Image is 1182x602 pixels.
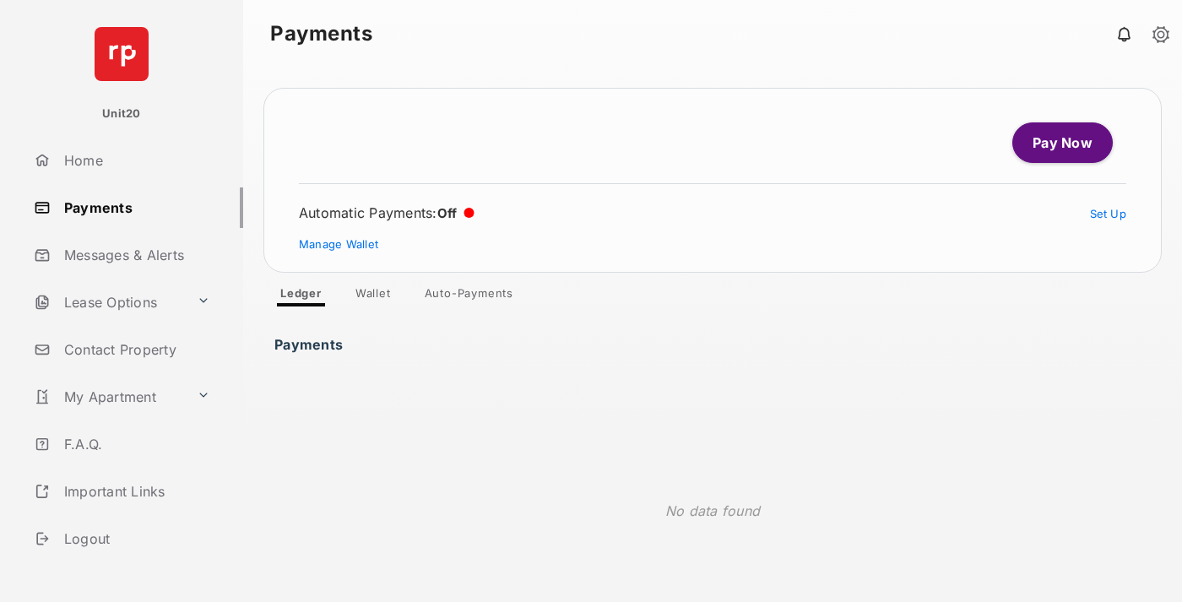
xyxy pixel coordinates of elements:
[27,424,243,464] a: F.A.Q.
[1090,207,1127,220] a: Set Up
[27,471,217,512] a: Important Links
[270,24,372,44] strong: Payments
[274,337,348,344] h3: Payments
[27,187,243,228] a: Payments
[342,286,404,306] a: Wallet
[27,235,243,275] a: Messages & Alerts
[299,204,474,221] div: Automatic Payments :
[95,27,149,81] img: svg+xml;base64,PHN2ZyB4bWxucz0iaHR0cDovL3d3dy53My5vcmcvMjAwMC9zdmciIHdpZHRoPSI2NCIgaGVpZ2h0PSI2NC...
[27,282,190,323] a: Lease Options
[665,501,760,521] p: No data found
[27,329,243,370] a: Contact Property
[27,518,243,559] a: Logout
[411,286,527,306] a: Auto-Payments
[27,140,243,181] a: Home
[267,286,335,306] a: Ledger
[437,205,458,221] span: Off
[299,237,378,251] a: Manage Wallet
[102,106,141,122] p: Unit20
[27,377,190,417] a: My Apartment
